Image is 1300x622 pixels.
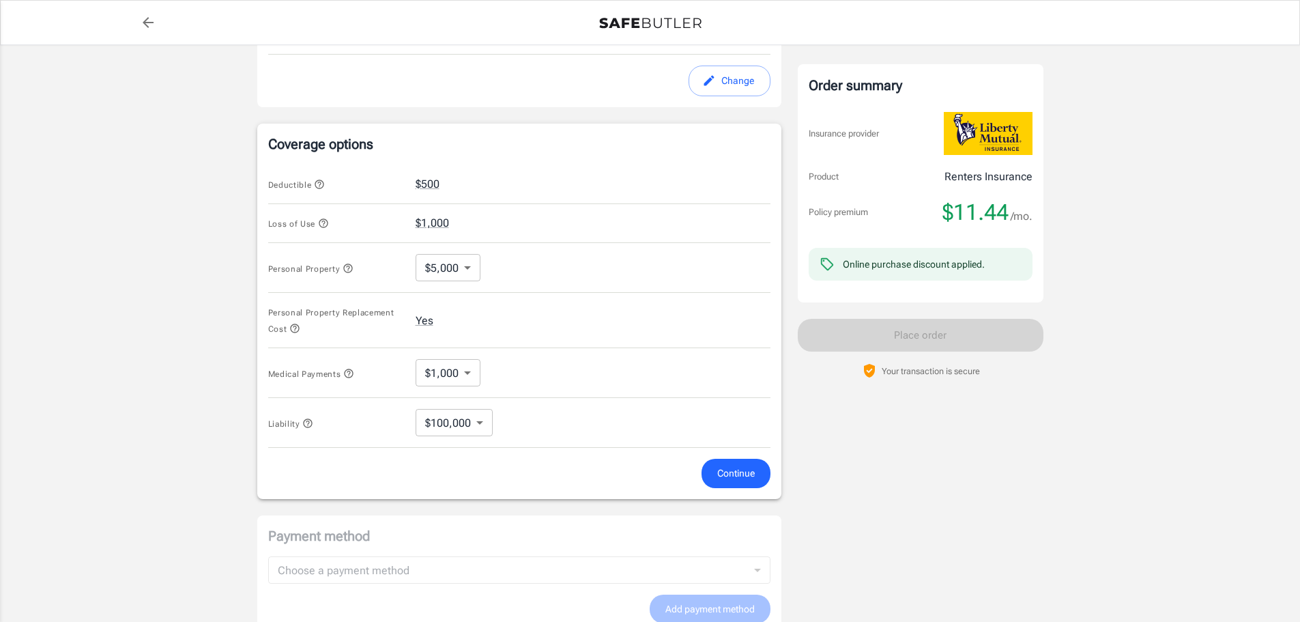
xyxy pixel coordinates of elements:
div: $5,000 [416,254,480,281]
button: Continue [702,459,770,488]
button: edit [689,66,770,96]
img: Back to quotes [599,18,702,29]
p: Insurance provider [809,127,879,141]
p: Product [809,170,839,184]
span: Continue [717,465,755,482]
div: $1,000 [416,359,480,386]
span: Medical Payments [268,369,355,379]
div: Order summary [809,75,1032,96]
span: Loss of Use [268,219,329,229]
img: Liberty Mutual [944,112,1032,155]
p: Coverage options [268,135,770,154]
button: Loss of Use [268,215,329,231]
p: Renters Insurance [944,169,1032,185]
button: Yes [416,313,433,329]
p: Policy premium [809,206,868,219]
a: back to quotes [134,9,162,36]
button: Liability [268,415,314,432]
span: Liability [268,419,314,429]
button: Personal Property Replacement Cost [268,304,405,337]
button: Medical Payments [268,365,355,382]
span: Personal Property [268,264,353,274]
p: Your transaction is secure [882,365,980,378]
div: Online purchase discount applied. [843,257,985,271]
div: $100,000 [416,409,493,436]
span: /mo. [1011,207,1032,226]
span: Deductible [268,180,326,190]
span: Personal Property Replacement Cost [268,308,394,334]
button: Personal Property [268,260,353,277]
button: $500 [416,176,439,193]
button: Deductible [268,176,326,193]
button: $1,000 [416,215,449,231]
span: $11.44 [942,199,1009,226]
